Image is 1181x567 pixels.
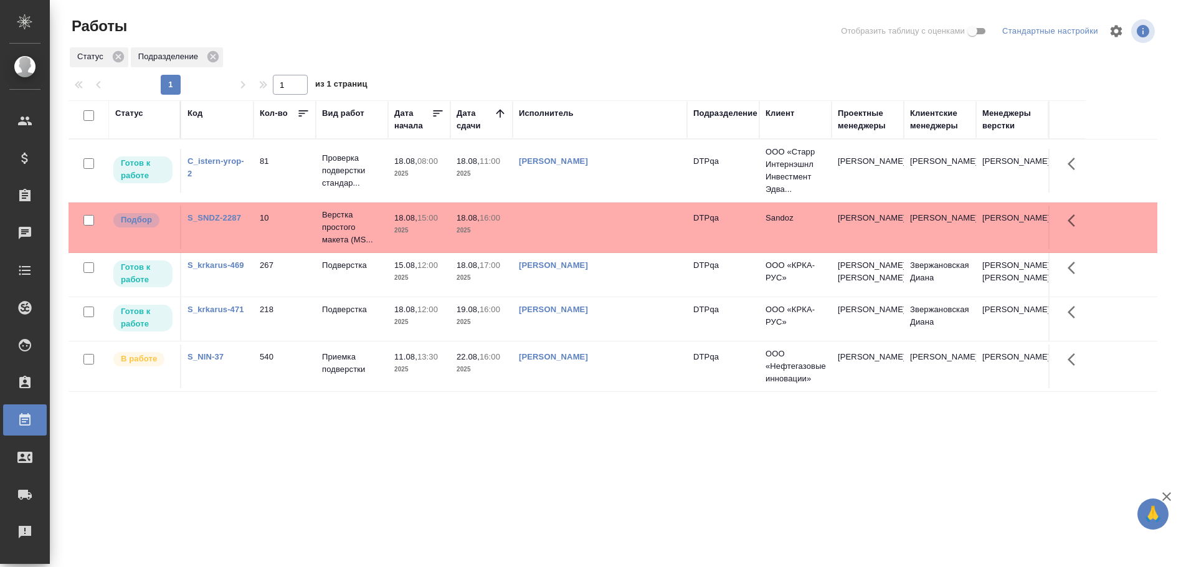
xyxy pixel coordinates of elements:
[69,16,127,36] span: Работы
[687,149,759,193] td: DTPqa
[457,260,480,270] p: 18.08,
[322,107,364,120] div: Вид работ
[766,146,825,196] p: ООО «Старр Интернэшнл Инвестмент Эдва...
[480,213,500,222] p: 16:00
[1101,16,1131,46] span: Настроить таблицу
[904,345,976,388] td: [PERSON_NAME]
[480,156,500,166] p: 11:00
[832,297,904,341] td: [PERSON_NAME]
[187,305,244,314] a: S_krkarus-471
[687,253,759,297] td: DTPqa
[457,213,480,222] p: 18.08,
[394,352,417,361] p: 11.08,
[457,316,506,328] p: 2025
[457,305,480,314] p: 19.08,
[982,303,1042,316] p: [PERSON_NAME]
[841,25,965,37] span: Отобразить таблицу с оценками
[457,168,506,180] p: 2025
[838,107,898,132] div: Проектные менеджеры
[394,107,432,132] div: Дата начала
[687,206,759,249] td: DTPqa
[394,363,444,376] p: 2025
[112,212,174,229] div: Можно подбирать исполнителей
[519,260,588,270] a: [PERSON_NAME]
[1060,253,1090,283] button: Здесь прячутся важные кнопки
[999,22,1101,41] div: split button
[394,224,444,237] p: 2025
[121,157,165,182] p: Готов к работе
[112,351,174,368] div: Исполнитель выполняет работу
[904,253,976,297] td: Звержановская Диана
[687,345,759,388] td: DTPqa
[254,206,316,249] td: 10
[260,107,288,120] div: Кол-во
[187,156,244,178] a: C_istern-yrop-2
[766,212,825,224] p: Sandoz
[480,305,500,314] p: 16:00
[904,206,976,249] td: [PERSON_NAME]
[417,156,438,166] p: 08:00
[77,50,108,63] p: Статус
[457,107,494,132] div: Дата сдачи
[112,303,174,333] div: Исполнитель может приступить к работе
[904,297,976,341] td: Звержановская Диана
[693,107,757,120] div: Подразделение
[115,107,143,120] div: Статус
[457,224,506,237] p: 2025
[417,305,438,314] p: 12:00
[121,214,152,226] p: Подбор
[121,261,165,286] p: Готов к работе
[457,272,506,284] p: 2025
[480,260,500,270] p: 17:00
[394,168,444,180] p: 2025
[1131,19,1157,43] span: Посмотреть информацию
[138,50,202,63] p: Подразделение
[131,47,223,67] div: Подразделение
[394,156,417,166] p: 18.08,
[519,352,588,361] a: [PERSON_NAME]
[1142,501,1164,527] span: 🙏
[1137,498,1169,530] button: 🙏
[254,297,316,341] td: 218
[187,260,244,270] a: S_krkarus-469
[766,303,825,328] p: ООО «КРКА-РУС»
[322,351,382,376] p: Приемка подверстки
[112,155,174,184] div: Исполнитель может приступить к работе
[1060,297,1090,327] button: Здесь прячутся важные кнопки
[766,348,825,385] p: ООО «Нефтегазовые инновации»
[832,345,904,388] td: [PERSON_NAME]
[254,345,316,388] td: 540
[394,272,444,284] p: 2025
[910,107,970,132] div: Клиентские менеджеры
[254,149,316,193] td: 81
[322,209,382,246] p: Верстка простого макета (MS...
[982,107,1042,132] div: Менеджеры верстки
[394,316,444,328] p: 2025
[417,260,438,270] p: 12:00
[519,156,588,166] a: [PERSON_NAME]
[519,107,574,120] div: Исполнитель
[480,352,500,361] p: 16:00
[982,155,1042,168] p: [PERSON_NAME]
[394,305,417,314] p: 18.08,
[832,149,904,193] td: [PERSON_NAME]
[766,259,825,284] p: ООО «КРКА-РУС»
[315,77,368,95] span: из 1 страниц
[832,206,904,249] td: [PERSON_NAME]
[1060,345,1090,374] button: Здесь прячутся важные кнопки
[519,305,588,314] a: [PERSON_NAME]
[322,259,382,272] p: Подверстка
[121,305,165,330] p: Готов к работе
[457,363,506,376] p: 2025
[687,297,759,341] td: DTPqa
[322,152,382,189] p: Проверка подверстки стандар...
[187,213,241,222] a: S_SNDZ-2287
[457,156,480,166] p: 18.08,
[112,259,174,288] div: Исполнитель может приступить к работе
[121,353,157,365] p: В работе
[254,253,316,297] td: 267
[1060,206,1090,236] button: Здесь прячутся важные кнопки
[904,149,976,193] td: [PERSON_NAME]
[187,352,224,361] a: S_NIN-37
[187,107,202,120] div: Код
